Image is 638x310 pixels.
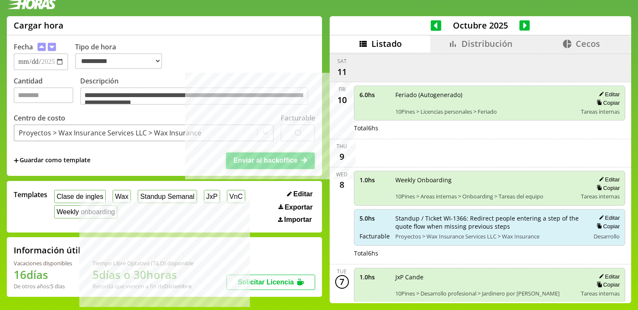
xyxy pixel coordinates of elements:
div: Vacaciones disponibles [14,259,72,267]
div: Total 6 hs [354,124,626,132]
span: Feriado (Autogenerado) [395,91,575,99]
label: Tipo de hora [75,42,169,70]
span: 10Pines > Licencias personales > Feriado [395,108,575,115]
div: De otros años: 5 días [14,282,72,290]
div: 7 [335,275,349,289]
button: Editar [596,273,620,280]
h1: Cargar hora [14,20,64,31]
span: 6.0 hs [360,91,389,99]
textarea: Descripción [80,87,308,105]
div: 8 [335,178,349,192]
button: Standup Semanal [138,190,197,203]
span: Standup / Ticket WI-1366: Redirect people entering a step of the quote flow when missing previous... [395,214,584,230]
span: Distribución [461,38,513,49]
div: 9 [335,150,349,164]
button: Enviar al backoffice [226,152,315,169]
button: JxP [204,190,220,203]
label: Descripción [80,76,315,107]
div: Tue [337,268,347,275]
div: Total 6 hs [354,249,626,257]
button: Solicitar Licencia [226,275,315,290]
button: Copiar [594,184,620,192]
span: Tareas internas [581,108,620,115]
label: Facturable [281,113,315,123]
button: Copiar [594,223,620,230]
div: Tiempo Libre Optativo (TiLO) disponible [93,259,194,267]
span: 10Pines > Areas internas > Onboarding > Tareas del equipo [395,192,575,200]
span: Cecos [576,38,600,49]
span: Exportar [284,204,313,211]
h1: 16 días [14,267,72,282]
b: Diciembre [164,282,191,290]
span: Facturable [360,232,389,240]
span: Editar [293,190,313,198]
div: 11 [335,65,349,78]
h2: Información útil [14,244,81,256]
span: Desarrollo [594,232,620,240]
span: +Guardar como template [14,156,90,165]
button: Weekly onboarding [54,205,117,218]
span: 10Pines > Desarrollo profesional > Jardinero por [PERSON_NAME] [395,290,575,297]
span: Solicitar Licencia [238,278,294,286]
span: 1.0 hs [360,176,389,184]
span: + [14,156,19,165]
span: 1.0 hs [360,273,389,281]
button: Exportar [276,203,315,212]
div: Thu [336,143,347,150]
span: Octubre 2025 [441,20,519,31]
button: Clase de ingles [54,190,106,203]
label: Centro de costo [14,113,65,123]
button: Copiar [594,281,620,288]
div: Proyectos > Wax Insurance Services LLC > Wax Insurance [19,128,201,138]
button: Editar [284,190,315,198]
span: Tareas internas [581,290,620,297]
button: Editar [596,214,620,221]
span: Listado [371,38,402,49]
button: Editar [596,176,620,183]
span: JxP Cande [395,273,575,281]
span: Proyectos > Wax Insurance Services LLC > Wax Insurance [395,232,584,240]
div: Fri [339,86,345,93]
button: VnC [227,190,245,203]
span: Tareas internas [581,192,620,200]
button: Editar [596,91,620,98]
h1: 5 días o 30 horas [93,267,194,282]
span: Weekly Onboarding [395,176,575,184]
select: Tipo de hora [75,53,162,69]
div: scrollable content [330,52,631,302]
span: Importar [284,216,312,224]
span: Enviar al backoffice [233,157,297,164]
div: Sat [337,57,347,65]
span: Templates [14,190,47,199]
input: Cantidad [14,87,73,103]
button: Wax [113,190,131,203]
span: 5.0 hs [360,214,389,222]
button: Copiar [594,99,620,106]
label: Cantidad [14,76,80,107]
div: 10 [335,93,349,106]
div: Recordá que vencen a fin de [93,282,194,290]
div: Wed [336,171,348,178]
label: Fecha [14,42,33,52]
